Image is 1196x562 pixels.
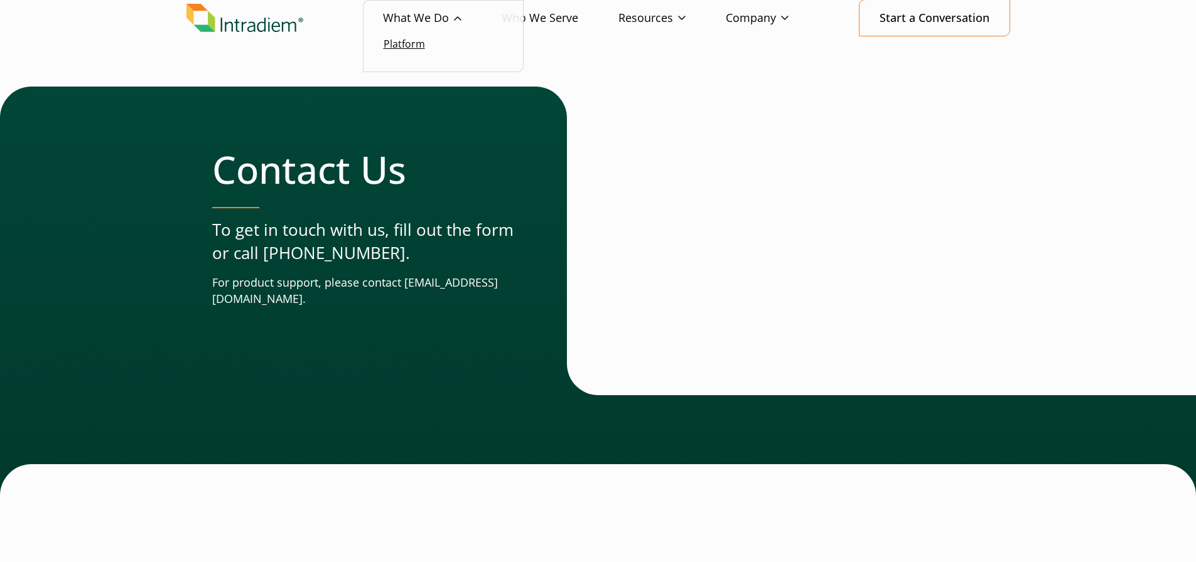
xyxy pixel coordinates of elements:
[212,147,517,192] h1: Contact Us
[212,275,517,307] p: For product support, please contact [EMAIL_ADDRESS][DOMAIN_NAME].
[186,4,383,33] a: Link to homepage of Intradiem
[186,4,303,33] img: Intradiem
[624,107,984,371] iframe: Contact Form
[384,37,425,51] a: Platform
[212,218,517,265] p: To get in touch with us, fill out the form or call [PHONE_NUMBER].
